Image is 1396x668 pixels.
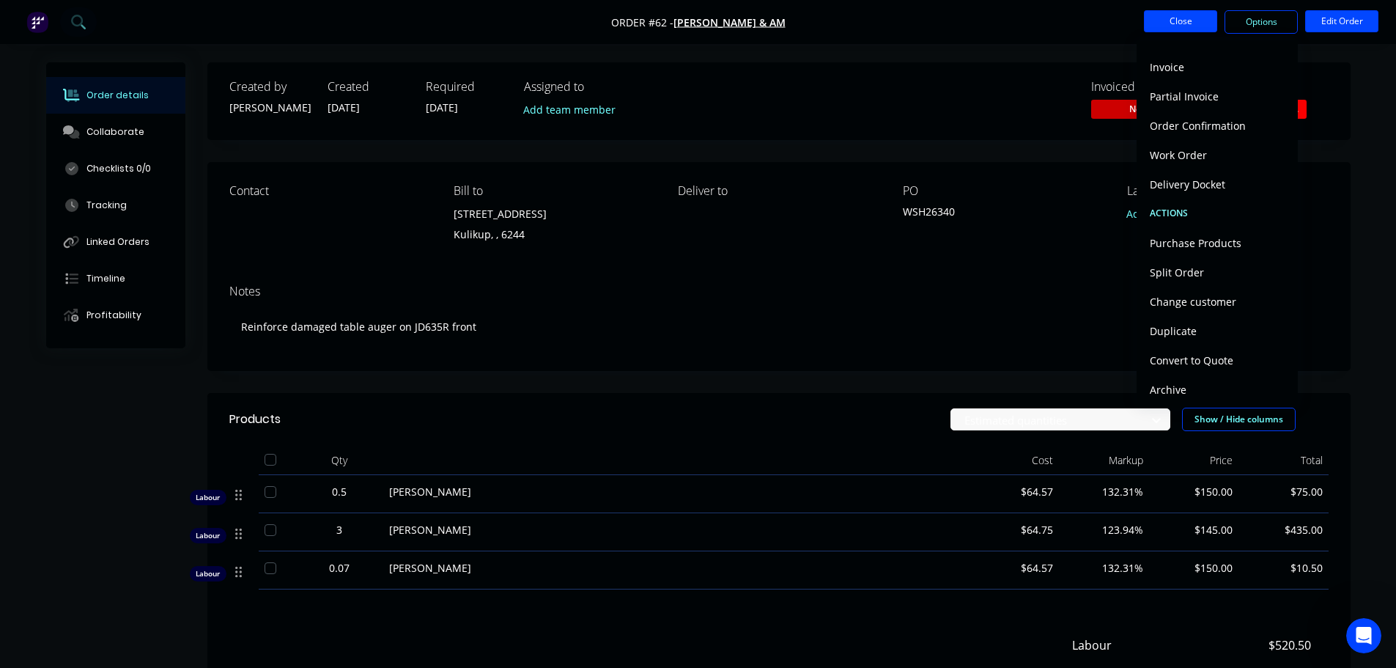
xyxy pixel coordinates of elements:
span: 0.07 [329,560,350,576]
div: Labour [190,490,226,505]
div: Profitability [86,309,141,322]
div: Order details [86,89,149,102]
a: [PERSON_NAME] & AM [673,15,786,29]
iframe: Intercom live chat [1346,618,1381,653]
span: [DATE] [426,100,458,114]
button: Show / Hide columns [1182,408,1296,431]
div: Duplicate [1150,320,1285,342]
div: Contact [229,184,430,198]
span: $64.75 [975,522,1054,537]
div: Kulikup, , 6244 [454,224,654,245]
span: $150.00 [1155,560,1233,576]
div: [STREET_ADDRESS]Kulikup, , 6244 [454,204,654,251]
div: Delivery Docket [1150,174,1285,195]
div: Change customer [1150,291,1285,312]
button: Options [1225,10,1298,34]
div: Notes [229,285,1329,298]
div: Created [328,80,408,94]
div: PO [903,184,1104,198]
div: [PERSON_NAME] [229,100,310,115]
div: Work Order [1150,144,1285,166]
div: Convert to Quote [1150,350,1285,371]
button: Profitability [46,297,185,334]
div: Archive [1150,379,1285,400]
div: Split Order [1150,262,1285,283]
span: [DATE] [328,100,360,114]
div: Total [1238,446,1329,475]
button: Collaborate [46,114,185,150]
div: Deliver to [678,184,879,198]
div: Products [229,411,281,428]
span: $75.00 [1244,484,1323,499]
span: $150.00 [1155,484,1233,499]
div: Labour [190,566,226,581]
div: ACTIONS [1150,204,1285,223]
button: Close [1144,10,1217,32]
span: 0.5 [332,484,347,499]
span: $520.50 [1202,636,1310,654]
div: Labour [190,528,226,543]
button: Tracking [46,187,185,224]
div: Labels [1127,184,1328,198]
button: Add team member [524,100,624,120]
div: [STREET_ADDRESS] [454,204,654,224]
span: $145.00 [1155,522,1233,537]
span: Labour [1072,636,1203,654]
div: Invoice [1150,56,1285,78]
button: Checklists 0/0 [46,150,185,187]
div: Checklists 0/0 [86,162,151,175]
span: Order #62 - [611,15,673,29]
span: $64.57 [975,560,1054,576]
div: Markup [1059,446,1149,475]
div: Partial Invoice [1150,86,1285,107]
button: Edit Order [1305,10,1378,32]
button: Order details [46,77,185,114]
button: Add team member [515,100,623,120]
span: 132.31% [1065,560,1143,576]
img: Factory [26,11,48,33]
div: Qty [295,446,383,475]
span: No [1091,100,1179,118]
div: Linked Orders [86,235,149,249]
div: Order Confirmation [1150,115,1285,136]
span: 132.31% [1065,484,1143,499]
div: Bill to [454,184,654,198]
div: Price [1149,446,1239,475]
span: 3 [336,522,342,537]
span: $64.57 [975,484,1054,499]
div: Cost [970,446,1060,475]
div: Created by [229,80,310,94]
span: $10.50 [1244,560,1323,576]
div: Collaborate [86,125,144,139]
span: [PERSON_NAME] [389,561,471,575]
div: WSH26340 [903,204,1086,224]
div: Tracking [86,199,127,212]
span: 123.94% [1065,522,1143,537]
div: Required [426,80,506,94]
button: Linked Orders [46,224,185,260]
div: Timeline [86,272,125,285]
span: [PERSON_NAME] [389,485,471,499]
button: Add labels [1119,204,1186,224]
div: Assigned to [524,80,671,94]
span: [PERSON_NAME] [389,523,471,537]
div: Reinforce damaged table auger on JD635R front [229,304,1329,349]
button: Timeline [46,260,185,297]
div: Purchase Products [1150,232,1285,254]
div: Invoiced [1091,80,1201,94]
span: $435.00 [1244,522,1323,537]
